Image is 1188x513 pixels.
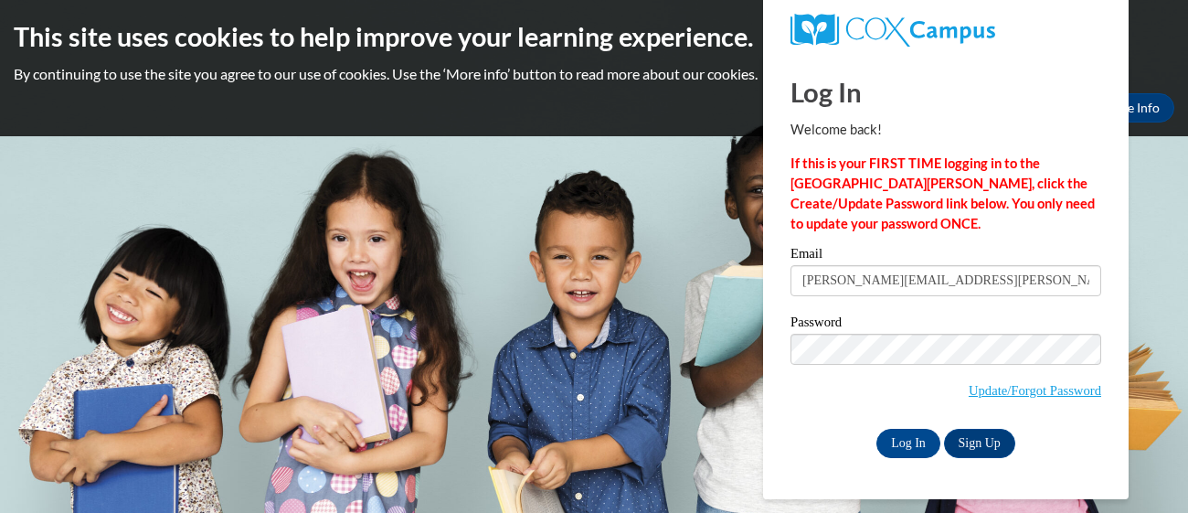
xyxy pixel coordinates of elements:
[14,64,1174,84] p: By continuing to use the site you agree to our use of cookies. Use the ‘More info’ button to read...
[790,155,1095,231] strong: If this is your FIRST TIME logging in to the [GEOGRAPHIC_DATA][PERSON_NAME], click the Create/Upd...
[790,247,1101,265] label: Email
[790,14,1101,47] a: COX Campus
[969,383,1101,398] a: Update/Forgot Password
[1088,93,1174,123] a: More Info
[876,429,940,458] input: Log In
[790,73,1101,111] h1: Log In
[14,18,1174,55] h2: This site uses cookies to help improve your learning experience.
[790,14,995,47] img: COX Campus
[944,429,1015,458] a: Sign Up
[790,120,1101,140] p: Welcome back!
[790,315,1101,334] label: Password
